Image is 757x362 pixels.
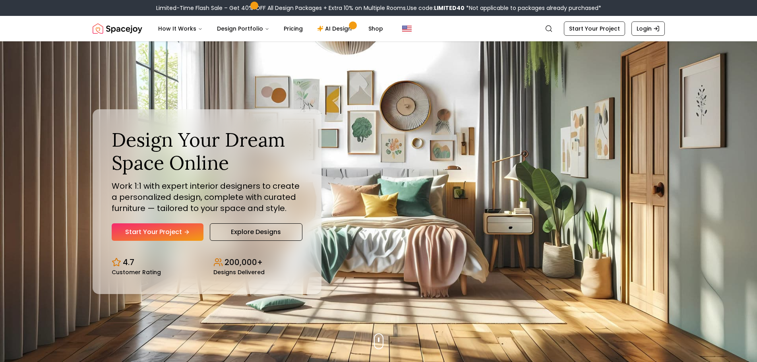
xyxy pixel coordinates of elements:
[225,257,263,268] p: 200,000+
[213,269,265,275] small: Designs Delivered
[112,180,302,214] p: Work 1:1 with expert interior designers to create a personalized design, complete with curated fu...
[210,223,302,241] a: Explore Designs
[631,21,665,36] a: Login
[93,21,142,37] img: Spacejoy Logo
[123,257,134,268] p: 4.7
[112,269,161,275] small: Customer Rating
[112,223,203,241] a: Start Your Project
[211,21,276,37] button: Design Portfolio
[93,21,142,37] a: Spacejoy
[93,16,665,41] nav: Global
[362,21,389,37] a: Shop
[564,21,625,36] a: Start Your Project
[434,4,465,12] b: LIMITED40
[465,4,601,12] span: *Not applicable to packages already purchased*
[402,24,412,33] img: United States
[311,21,360,37] a: AI Design
[277,21,309,37] a: Pricing
[112,128,302,174] h1: Design Your Dream Space Online
[152,21,209,37] button: How It Works
[407,4,465,12] span: Use code:
[152,21,389,37] nav: Main
[112,250,302,275] div: Design stats
[156,4,601,12] div: Limited-Time Flash Sale – Get 40% OFF All Design Packages + Extra 10% on Multiple Rooms.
